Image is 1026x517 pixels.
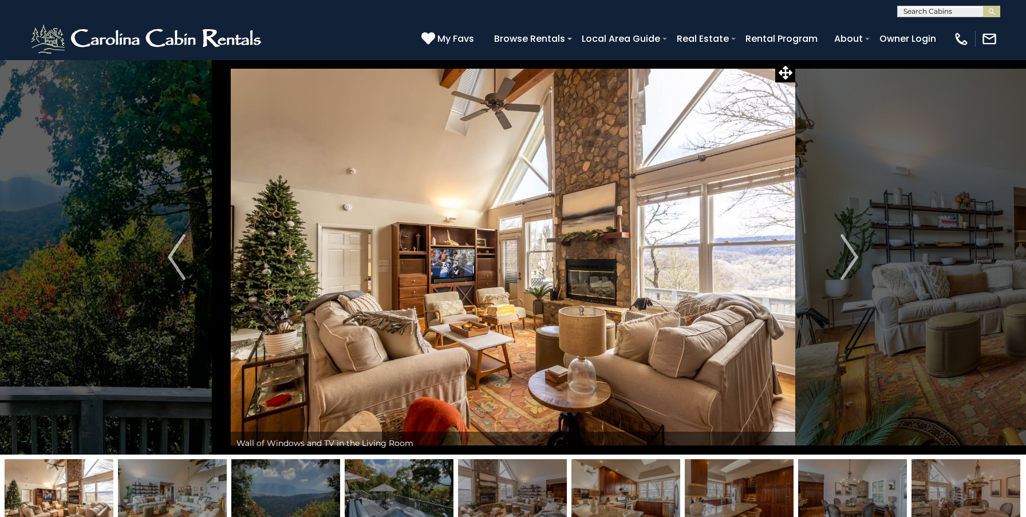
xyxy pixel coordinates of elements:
a: Rental Program [740,29,823,49]
a: Owner Login [874,29,942,49]
a: About [828,29,869,49]
img: mail-regular-white.png [981,31,997,47]
img: phone-regular-white.png [953,31,969,47]
a: Local Area Guide [576,29,666,49]
a: My Favs [421,31,477,46]
img: White-1-2.png [29,22,266,56]
span: My Favs [437,31,474,46]
img: arrow [840,234,858,280]
button: Previous [123,60,231,455]
img: arrow [168,234,185,280]
div: Wall of Windows and TV in the Living Room [231,432,795,455]
button: Next [795,60,903,455]
a: Real Estate [671,29,735,49]
a: Browse Rentals [488,29,571,49]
